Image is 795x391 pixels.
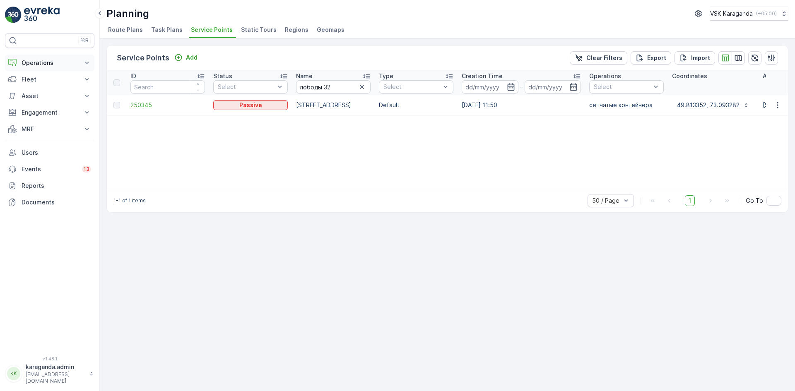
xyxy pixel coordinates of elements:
[80,37,89,44] p: ⌘B
[462,80,518,94] input: dd/mm/yyyy
[5,356,94,361] span: v 1.48.1
[317,26,344,34] span: Geomaps
[191,26,233,34] span: Service Points
[106,7,149,20] p: Planning
[22,108,78,117] p: Engagement
[22,92,78,100] p: Asset
[292,95,375,115] td: [STREET_ADDRESS]
[26,363,85,371] p: karaganda.admin
[22,182,91,190] p: Reports
[5,161,94,178] a: Events13
[5,144,94,161] a: Users
[130,101,205,109] a: 250345
[26,371,85,384] p: [EMAIL_ADDRESS][DOMAIN_NAME]
[462,72,503,80] p: Creation Time
[5,121,94,137] button: MRF
[84,166,89,173] p: 13
[586,54,622,62] p: Clear Filters
[672,72,707,80] p: Coordinates
[675,51,715,65] button: Import
[710,10,753,18] p: VSK Karaganda
[22,198,91,206] p: Documents
[525,80,581,94] input: dd/mm/yyyy
[710,7,788,21] button: VSK Karaganda(+05:00)
[117,52,169,64] p: Service Points
[585,95,668,115] td: сетчатыe контейнера
[171,53,201,62] button: Add
[296,80,371,94] input: Search
[130,80,205,94] input: Search
[22,149,91,157] p: Users
[520,82,523,92] p: -
[7,367,20,380] div: KK
[218,83,275,91] p: Select
[5,363,94,384] button: KKkaraganda.admin[EMAIL_ADDRESS][DOMAIN_NAME]
[239,101,262,109] p: Passive
[22,125,78,133] p: MRF
[5,88,94,104] button: Asset
[5,194,94,211] a: Documents
[241,26,277,34] span: Static Tours
[108,26,143,34] span: Route Plans
[22,165,77,173] p: Events
[647,54,666,62] p: Export
[22,59,78,67] p: Operations
[130,72,136,80] p: ID
[22,75,78,84] p: Fleet
[594,83,651,91] p: Select
[685,195,695,206] span: 1
[631,51,671,65] button: Export
[285,26,308,34] span: Regions
[570,51,627,65] button: Clear Filters
[589,72,621,80] p: Operations
[151,26,183,34] span: Task Plans
[756,10,777,17] p: ( +05:00 )
[5,55,94,71] button: Operations
[113,197,146,204] p: 1-1 of 1 items
[5,104,94,121] button: Engagement
[186,53,198,62] p: Add
[383,83,441,91] p: Select
[5,178,94,194] a: Reports
[691,54,710,62] p: Import
[5,7,22,23] img: logo
[677,101,740,109] p: 49.813352, 73.093282
[458,95,585,115] td: [DATE] 11:50
[672,98,754,112] button: 49.813352, 73.093282
[379,72,393,80] p: Type
[213,72,232,80] p: Status
[375,95,458,115] td: Default
[746,197,763,205] span: Go To
[5,71,94,88] button: Fleet
[763,72,787,80] p: Address
[24,7,60,23] img: logo_light-DOdMpM7g.png
[113,102,120,108] div: Toggle Row Selected
[296,72,313,80] p: Name
[213,100,288,110] button: Passive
